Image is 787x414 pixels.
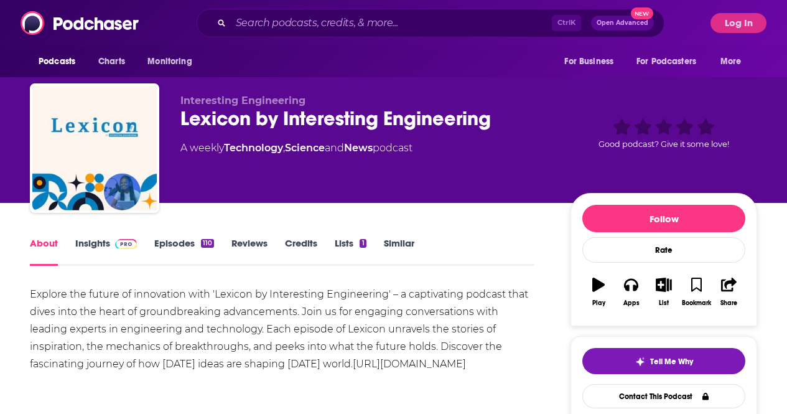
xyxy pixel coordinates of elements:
div: Play [592,299,605,307]
a: Science [285,142,325,154]
div: A weekly podcast [180,141,412,156]
span: Charts [98,53,125,70]
button: Log In [710,13,766,33]
div: Share [720,299,737,307]
div: Good podcast? Give it some love! [570,95,757,172]
img: Podchaser - Follow, Share and Rate Podcasts [21,11,140,35]
button: open menu [556,50,629,73]
a: Technology [224,142,283,154]
img: Podchaser Pro [115,239,137,249]
a: Charts [90,50,133,73]
img: Lexicon by Interesting Engineering [32,86,157,210]
span: Tell Me Why [650,357,693,367]
button: Bookmark [680,270,712,314]
img: tell me why sparkle [635,357,645,367]
button: List [648,270,680,314]
div: List [659,299,669,307]
span: More [720,53,742,70]
button: open menu [30,50,91,73]
span: Podcasts [39,53,75,70]
div: Explore the future of innovation with 'Lexicon by Interesting Engineering' – a captivating podcas... [30,286,534,373]
a: Contact This Podcast [582,384,745,408]
button: Share [713,270,745,314]
button: open menu [139,50,208,73]
a: About [30,237,58,266]
div: Apps [623,299,640,307]
span: Ctrl K [552,15,581,31]
span: Monitoring [147,53,192,70]
button: tell me why sparkleTell Me Why [582,348,745,374]
a: Credits [285,237,317,266]
span: Open Advanced [597,20,648,26]
a: Episodes110 [154,237,214,266]
button: Follow [582,205,745,232]
span: For Podcasters [636,53,696,70]
a: InsightsPodchaser Pro [75,237,137,266]
button: Apps [615,270,647,314]
span: , [283,142,285,154]
button: open menu [628,50,714,73]
button: Play [582,270,615,314]
a: [URL][DOMAIN_NAME] [353,358,466,370]
a: Similar [384,237,414,266]
input: Search podcasts, credits, & more... [231,13,552,33]
div: Rate [582,237,745,263]
span: Interesting Engineering [180,95,305,106]
div: Search podcasts, credits, & more... [197,9,664,37]
button: open menu [712,50,757,73]
div: 1 [360,239,366,248]
a: Lists1 [335,237,366,266]
span: Good podcast? Give it some love! [598,139,729,149]
div: Bookmark [682,299,711,307]
span: For Business [564,53,613,70]
span: and [325,142,344,154]
span: New [631,7,653,19]
a: Reviews [231,237,268,266]
button: Open AdvancedNew [591,16,654,31]
div: 110 [201,239,214,248]
a: News [344,142,373,154]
